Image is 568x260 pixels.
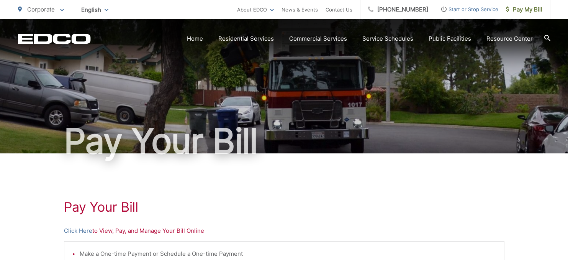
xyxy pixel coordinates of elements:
[64,226,92,235] a: Click Here
[64,199,504,215] h1: Pay Your Bill
[326,5,352,14] a: Contact Us
[18,122,550,160] h1: Pay Your Bill
[18,33,91,44] a: EDCD logo. Return to the homepage.
[187,34,203,43] a: Home
[486,34,533,43] a: Resource Center
[64,226,504,235] p: to View, Pay, and Manage Your Bill Online
[362,34,413,43] a: Service Schedules
[218,34,274,43] a: Residential Services
[282,5,318,14] a: News & Events
[75,3,114,16] span: English
[429,34,471,43] a: Public Facilities
[27,6,55,13] span: Corporate
[237,5,274,14] a: About EDCO
[80,249,496,258] li: Make a One-time Payment or Schedule a One-time Payment
[506,5,542,14] span: Pay My Bill
[289,34,347,43] a: Commercial Services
